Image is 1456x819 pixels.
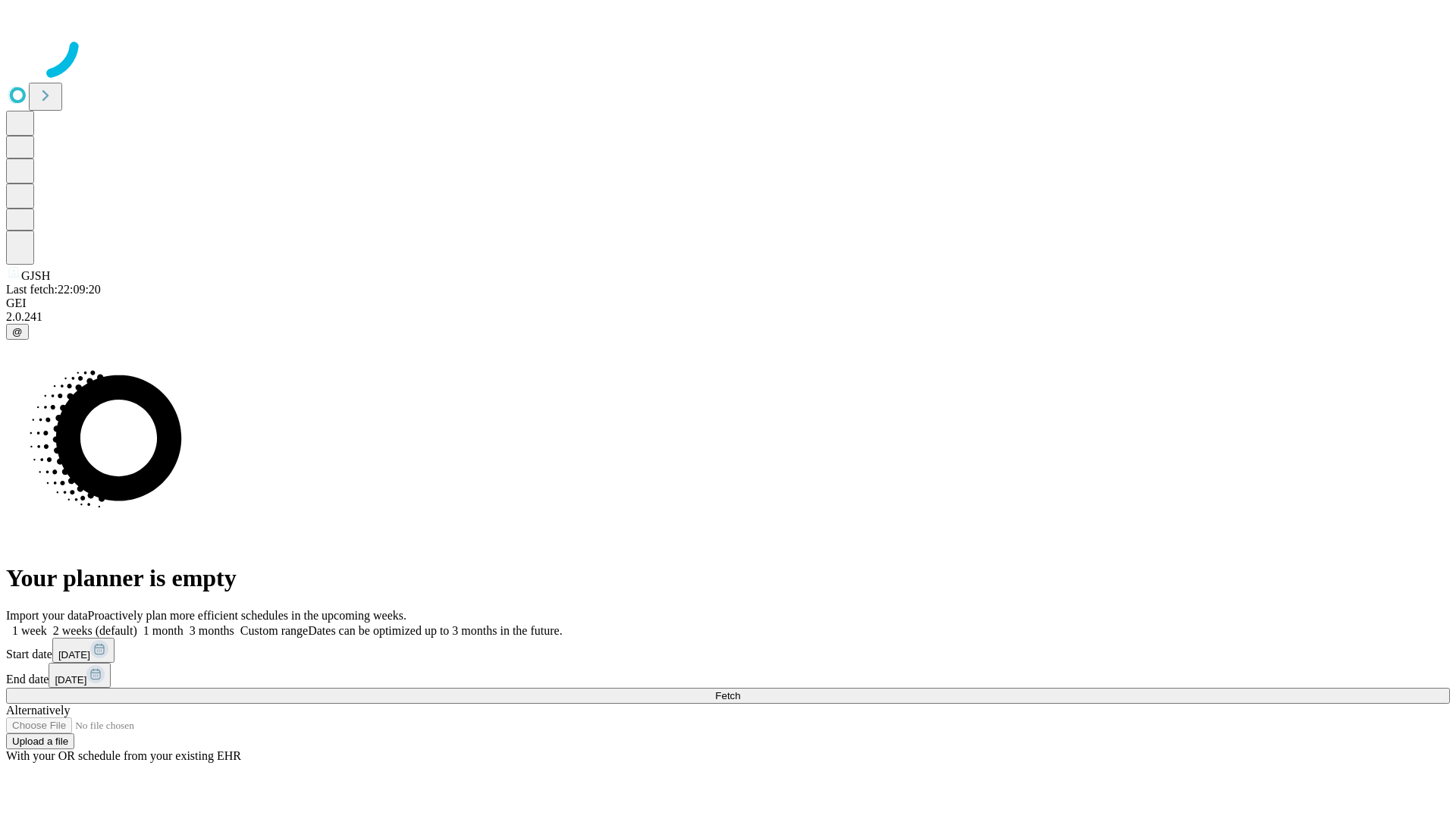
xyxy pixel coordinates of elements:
[6,663,1450,688] div: End date
[6,297,1450,310] div: GEI
[6,564,1450,592] h1: Your planner is empty
[190,624,234,637] span: 3 months
[21,269,50,282] span: GJSH
[6,704,70,717] span: Alternatively
[58,649,90,661] span: [DATE]
[6,324,29,340] button: @
[715,690,740,701] span: Fetch
[55,674,86,686] span: [DATE]
[6,733,74,749] button: Upload a file
[6,749,241,762] span: With your OR schedule from your existing EHR
[53,624,137,637] span: 2 weeks (default)
[49,663,111,688] button: [DATE]
[143,624,184,637] span: 1 month
[6,609,88,622] span: Import your data
[6,283,101,296] span: Last fetch: 22:09:20
[12,326,23,337] span: @
[6,638,1450,663] div: Start date
[52,638,115,663] button: [DATE]
[240,624,308,637] span: Custom range
[6,310,1450,324] div: 2.0.241
[88,609,406,622] span: Proactively plan more efficient schedules in the upcoming weeks.
[308,624,562,637] span: Dates can be optimized up to 3 months in the future.
[6,688,1450,704] button: Fetch
[12,624,47,637] span: 1 week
